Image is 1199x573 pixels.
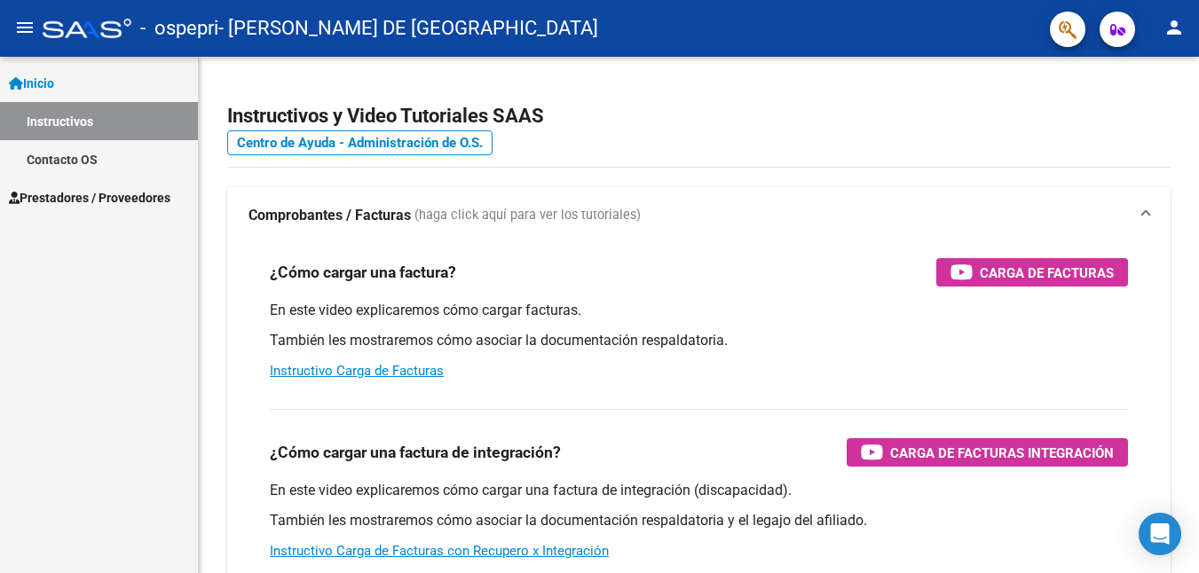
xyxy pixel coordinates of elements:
span: (haga click aquí para ver los tutoriales) [414,206,641,225]
span: Carga de Facturas Integración [890,442,1114,464]
span: - ospepri [140,9,218,48]
mat-icon: person [1164,17,1185,38]
a: Centro de Ayuda - Administración de O.S. [227,130,493,155]
h3: ¿Cómo cargar una factura? [270,260,456,285]
h3: ¿Cómo cargar una factura de integración? [270,440,561,465]
mat-expansion-panel-header: Comprobantes / Facturas (haga click aquí para ver los tutoriales) [227,187,1171,244]
span: Inicio [9,74,54,93]
button: Carga de Facturas [936,258,1128,286]
p: En este video explicaremos cómo cargar facturas. [270,301,1128,320]
div: Open Intercom Messenger [1139,513,1181,555]
a: Instructivo Carga de Facturas [270,363,444,379]
strong: Comprobantes / Facturas [248,206,411,225]
span: Carga de Facturas [980,262,1114,284]
h2: Instructivos y Video Tutoriales SAAS [227,99,1171,133]
p: También les mostraremos cómo asociar la documentación respaldatoria y el legajo del afiliado. [270,511,1128,530]
mat-icon: menu [14,17,35,38]
p: También les mostraremos cómo asociar la documentación respaldatoria. [270,331,1128,350]
a: Instructivo Carga de Facturas con Recupero x Integración [270,543,609,559]
span: - [PERSON_NAME] DE [GEOGRAPHIC_DATA] [218,9,598,48]
p: En este video explicaremos cómo cargar una factura de integración (discapacidad). [270,481,1128,500]
button: Carga de Facturas Integración [847,438,1128,467]
span: Prestadores / Proveedores [9,188,170,208]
